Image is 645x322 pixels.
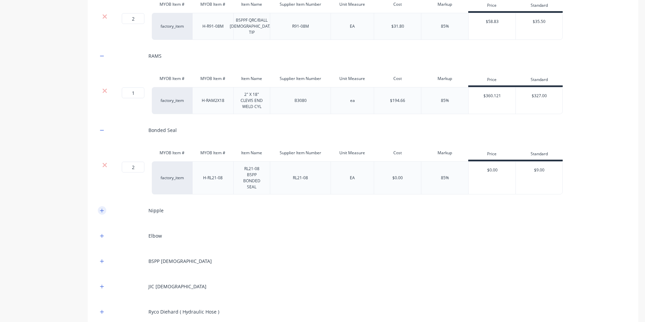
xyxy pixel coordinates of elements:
div: Cost [374,146,421,160]
div: Standard [515,148,563,161]
div: MYOB Item # [192,72,233,85]
div: RL21-08 [284,173,317,182]
div: ea [336,96,369,105]
div: $360.121 [469,87,516,104]
div: factory_item [152,87,192,114]
div: BSPPF QRC/BALL [DEMOGRAPHIC_DATA] TIP [224,16,279,37]
div: $35.50 [516,13,562,30]
div: Markup [421,146,468,160]
div: H-RAM2X18 [196,96,230,105]
input: ? [122,162,144,172]
div: RL21-08 BSPP BONDED SEAL [235,164,269,191]
div: 85% [441,175,449,181]
div: 85% [441,23,449,29]
div: Ryco Diehard ( Hydraulic Hose ) [148,308,219,315]
div: B3080 [284,96,317,105]
div: Price [468,148,515,161]
div: EA [336,22,369,31]
div: Cost [374,72,421,85]
div: Item Name [233,72,270,85]
input: ? [122,87,144,98]
div: $9.00 [516,162,562,179]
div: Unit Measure [331,146,374,160]
div: Item Name [233,146,270,160]
div: BSPP [DEMOGRAPHIC_DATA] [148,258,212,265]
div: H-RL21-08 [196,173,230,182]
div: Nipple [148,207,164,214]
div: R91-08M [284,22,317,31]
div: MYOB Item # [152,146,192,160]
div: $0.00 [469,162,516,179]
div: MYOB Item # [152,72,192,85]
div: $194.66 [390,98,405,104]
div: JIC [DEMOGRAPHIC_DATA] [148,283,206,290]
div: EA [336,173,369,182]
div: factory_item [152,13,192,40]
div: Markup [421,72,468,85]
div: 85% [441,98,449,104]
div: Elbow [148,232,162,239]
div: $31.80 [391,23,404,29]
div: Price [468,74,515,87]
div: factory_item [152,161,192,194]
input: ? [122,13,144,24]
div: 2" X 18" CLEVIS END WELD CYL [235,90,269,111]
div: Standard [515,74,563,87]
div: $58.83 [469,13,516,30]
div: MYOB Item # [192,146,233,160]
div: $0.00 [392,175,403,181]
div: $327.00 [516,87,562,104]
div: H-R91-08M [196,22,230,31]
div: Supplier Item Number [270,72,331,85]
div: Unit Measure [331,72,374,85]
div: Supplier Item Number [270,146,331,160]
div: RAMS [148,52,162,59]
div: Bonded Seal [148,127,177,134]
